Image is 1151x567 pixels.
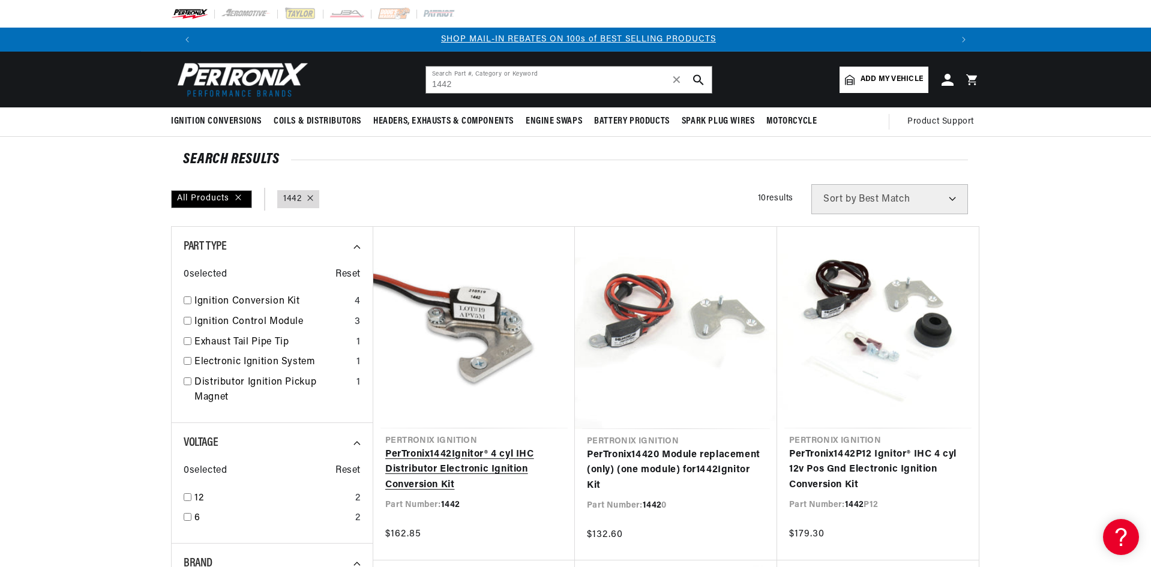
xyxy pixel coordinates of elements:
summary: Headers, Exhausts & Components [367,107,520,136]
a: PerTronix14420 Module replacement (only) (one module) for1442Ignitor Kit [587,448,765,494]
a: 1442 [283,193,301,206]
span: Add my vehicle [861,74,923,85]
span: Reset [335,267,361,283]
div: 3 [355,314,361,330]
button: Translation missing: en.sections.announcements.previous_announcement [175,28,199,52]
summary: Engine Swaps [520,107,588,136]
slideshow-component: Translation missing: en.sections.announcements.announcement_bar [141,28,1010,52]
span: Motorcycle [766,115,817,128]
a: Distributor Ignition Pickup Magnet [194,375,352,406]
div: 1 [356,335,361,350]
button: Translation missing: en.sections.announcements.next_announcement [952,28,976,52]
span: Voltage [184,437,218,449]
summary: Spark Plug Wires [676,107,761,136]
span: Headers, Exhausts & Components [373,115,514,128]
summary: Motorcycle [760,107,823,136]
a: Add my vehicle [840,67,928,93]
span: Product Support [907,115,974,128]
span: Battery Products [594,115,670,128]
span: 10 results [758,194,793,203]
summary: Battery Products [588,107,676,136]
span: 0 selected [184,267,227,283]
select: Sort by [811,184,968,214]
span: 0 selected [184,463,227,479]
input: Search Part #, Category or Keyword [426,67,712,93]
a: SHOP MAIL-IN REBATES ON 100s of BEST SELLING PRODUCTS [441,35,716,44]
div: 1 [356,375,361,391]
a: Electronic Ignition System [194,355,352,370]
span: Coils & Distributors [274,115,361,128]
a: PerTronix1442Ignitor® 4 cyl IHC Distributor Electronic Ignition Conversion Kit [385,447,563,493]
span: Sort by [823,194,856,204]
summary: Product Support [907,107,980,136]
a: 6 [194,511,350,526]
div: 1 [356,355,361,370]
div: 4 [355,294,361,310]
div: SEARCH RESULTS [183,154,968,166]
span: Part Type [184,241,226,253]
div: All Products [171,190,252,208]
button: search button [685,67,712,93]
img: Pertronix [171,59,309,100]
div: 2 [355,511,361,526]
a: Exhaust Tail Pipe Tip [194,335,352,350]
span: Engine Swaps [526,115,582,128]
span: Reset [335,463,361,479]
div: Announcement [202,33,955,46]
div: 2 of 3 [202,33,955,46]
a: Ignition Conversion Kit [194,294,350,310]
span: Ignition Conversions [171,115,262,128]
a: 12 [194,491,350,506]
div: 2 [355,491,361,506]
summary: Ignition Conversions [171,107,268,136]
a: PerTronix1442P12 Ignitor® IHC 4 cyl 12v Pos Gnd Electronic Ignition Conversion Kit [789,447,967,493]
span: Spark Plug Wires [682,115,755,128]
summary: Coils & Distributors [268,107,367,136]
a: Ignition Control Module [194,314,350,330]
